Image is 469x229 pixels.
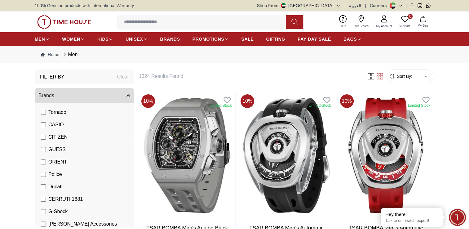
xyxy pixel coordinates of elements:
[41,222,46,227] input: [PERSON_NAME] Accessories
[396,73,412,79] span: Sort By:
[298,34,331,45] a: PAY DAY SALE
[351,24,371,29] span: Our Stores
[37,15,91,29] img: ...
[350,14,372,30] a: Our Stores
[126,36,143,42] span: UNISEX
[48,158,67,166] span: ORIENT
[48,109,66,116] span: Tornado
[35,88,134,103] button: Brands
[41,159,46,164] input: ORIENT
[266,36,285,42] span: GIFTING
[35,36,45,42] span: MEN
[389,73,412,79] button: Sort By:
[266,34,285,45] a: GIFTING
[241,34,254,45] a: SALE
[257,2,341,9] button: Shop From[GEOGRAPHIC_DATA]
[336,14,350,30] a: Help
[48,208,68,215] span: G-Shock
[343,36,357,42] span: BAGS
[192,36,224,42] span: PROMOTIONS
[126,34,148,45] a: UNISEX
[62,51,77,58] div: Men
[281,3,286,8] img: United Arab Emirates
[41,197,46,202] input: CERRUTI 1881
[41,135,46,140] input: CITIZEN
[414,15,432,29] button: My Bag
[449,209,466,226] div: Chat Widget
[141,94,155,108] span: 10 %
[41,110,46,115] input: Tornado
[48,121,64,128] span: CASIO
[160,36,180,42] span: BRANDS
[349,2,361,9] button: العربية
[48,146,66,153] span: GUESS
[117,73,129,81] div: Clear
[41,122,46,127] input: CASIO
[160,34,180,45] a: BRANDS
[35,2,134,9] span: 100% Genuine products with International Warranty
[426,3,431,8] a: Whatsapp
[409,3,414,8] a: Facebook
[48,220,117,228] span: [PERSON_NAME] Accessories
[41,52,59,58] a: Home
[40,73,64,81] h3: Filter By
[41,184,46,189] input: Ducati
[309,103,331,108] div: Limited Stock
[48,183,62,191] span: Ducati
[385,218,438,223] p: Talk to our watch expert!
[415,23,431,28] span: My Bag
[385,211,438,218] div: Hey there!
[418,3,422,8] a: Instagram
[41,209,46,214] input: G-Shock
[41,147,46,152] input: GUESS
[338,92,434,219] img: TSAR BOMBA Men's Automatic Red Dial Watch - TB8213A-04 SET
[408,103,430,108] div: Limited Stock
[139,73,359,80] h6: 1324 Results Found
[41,172,46,177] input: Police
[62,36,80,42] span: WOMEN
[241,94,254,108] span: 10 %
[241,36,254,42] span: SALE
[298,36,331,42] span: PAY DAY SALE
[48,133,68,141] span: CITIZEN
[48,171,62,178] span: Police
[48,195,83,203] span: CERRUTI 1881
[38,92,54,99] span: Brands
[344,2,346,9] span: |
[365,2,366,9] span: |
[35,34,50,45] a: MEN
[340,94,354,108] span: 10 %
[337,24,349,29] span: Help
[408,14,413,19] span: 0
[343,34,361,45] a: BAGS
[396,14,414,30] a: 0Wishlist
[238,92,334,219] img: TSAR BOMBA Men's Automatic Black Dial Watch - TB8213A-06 SET
[35,46,434,63] nav: Breadcrumb
[62,34,85,45] a: WOMEN
[192,34,229,45] a: PROMOTIONS
[397,24,413,29] span: Wishlist
[97,36,108,42] span: KIDS
[370,2,390,9] div: Currency
[97,34,113,45] a: KIDS
[405,2,407,9] span: |
[374,24,395,29] span: My Account
[139,92,235,219] img: TSAR BOMBA Men's Analog Black Dial Watch - TB8214 C-Grey
[209,103,232,108] div: Limited Stock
